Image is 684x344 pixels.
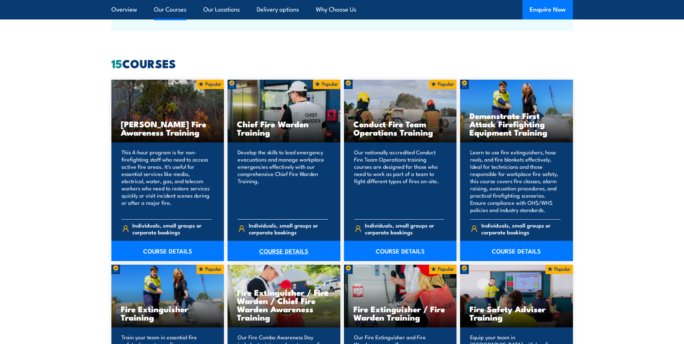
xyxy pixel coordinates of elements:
[238,149,328,213] p: Develop the skills to lead emergency evacuations and manage workplace emergencies effectively wit...
[470,149,561,213] p: Learn to use fire extinguishers, hose reels, and fire blankets effectively. Ideal for technicians...
[353,305,447,321] h3: Fire Extinguisher / Fire Warden Training
[460,241,573,261] a: COURSE DETAILS
[354,149,445,213] p: Our nationally accredited Conduct Fire Team Operations training courses are designed for those wh...
[111,54,122,72] strong: 15
[122,149,212,213] p: This 4-hour program is for non-firefighting staff who need to access active fire areas. It's usef...
[237,120,331,136] h3: Chief Fire Warden Training
[249,222,328,235] span: Individuals, small groups or corporate bookings
[237,288,331,321] h3: Fire Extinguisher / Fire Warden / Chief Fire Warden Awareness Training
[353,120,447,136] h3: Conduct Fire Team Operations Training
[469,111,564,136] h3: Demonstrate First Attack Firefighting Equipment Training
[469,305,564,321] h3: Fire Safety Adviser Training
[111,241,224,261] a: COURSE DETAILS
[365,222,444,235] span: Individuals, small groups or corporate bookings
[132,222,212,235] span: Individuals, small groups or corporate bookings
[344,241,457,261] a: COURSE DETAILS
[228,241,340,261] a: COURSE DETAILS
[111,58,573,68] h2: COURSES
[481,222,561,235] span: Individuals, small groups or corporate bookings
[121,120,215,136] h3: [PERSON_NAME] Fire Awareness Training
[121,305,215,321] h3: Fire Extinguisher Training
